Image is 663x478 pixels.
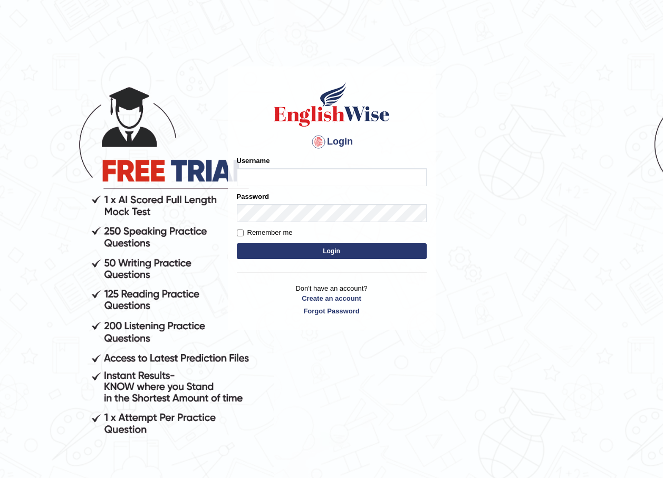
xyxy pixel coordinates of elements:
label: Remember me [237,227,293,238]
input: Remember me [237,230,244,236]
button: Login [237,243,427,259]
a: Create an account [237,293,427,303]
h4: Login [237,133,427,150]
label: Username [237,156,270,166]
a: Forgot Password [237,306,427,316]
img: Logo of English Wise sign in for intelligent practice with AI [272,81,392,128]
label: Password [237,192,269,202]
p: Don't have an account? [237,283,427,316]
